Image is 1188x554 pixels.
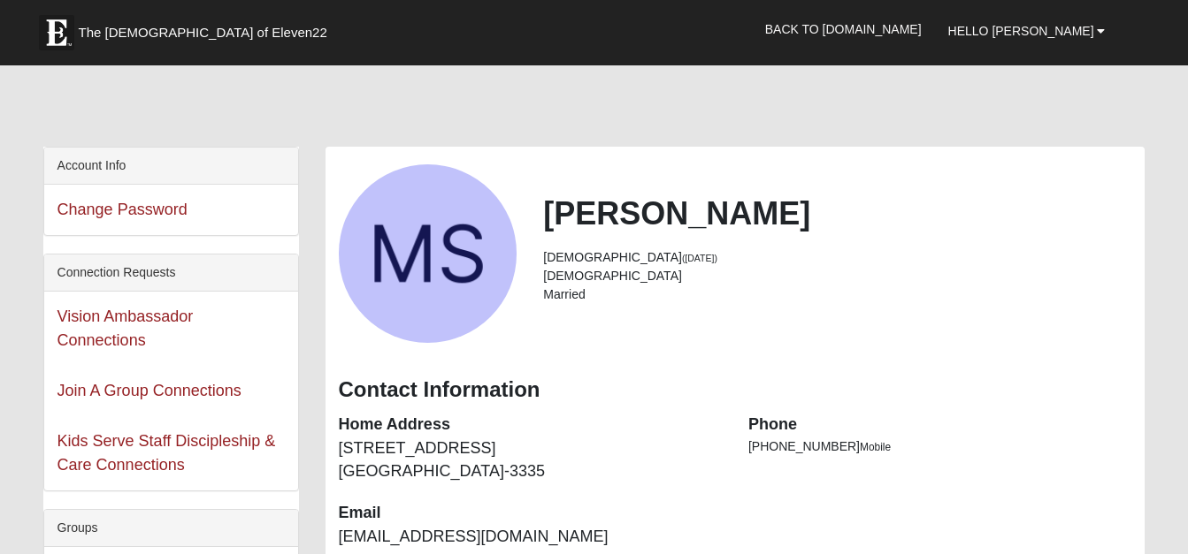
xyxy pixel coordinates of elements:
dt: Email [339,502,722,525]
li: [DEMOGRAPHIC_DATA] [543,248,1131,267]
dd: [STREET_ADDRESS] [GEOGRAPHIC_DATA]-3335 [339,437,722,482]
li: [PHONE_NUMBER] [748,437,1131,456]
a: Vision Ambassador Connections [57,307,194,349]
div: Groups [44,510,298,547]
li: Married [543,285,1131,304]
h3: Contact Information [339,377,1132,403]
small: ([DATE]) [682,253,717,263]
a: The [DEMOGRAPHIC_DATA] of Eleven22 [30,6,384,50]
li: [DEMOGRAPHIC_DATA] [543,267,1131,285]
a: Change Password [57,201,188,218]
div: Account Info [44,148,298,185]
a: Hello [PERSON_NAME] [935,9,1119,53]
a: Kids Serve Staff Discipleship & Care Connections [57,432,276,474]
span: Hello [PERSON_NAME] [948,24,1094,38]
dt: Home Address [339,414,722,436]
span: The [DEMOGRAPHIC_DATA] of Eleven22 [79,24,327,42]
dd: [EMAIL_ADDRESS][DOMAIN_NAME] [339,526,722,549]
a: Back to [DOMAIN_NAME] [752,7,935,51]
dt: Phone [748,414,1131,436]
a: View Fullsize Photo [339,164,517,343]
img: Eleven22 logo [39,15,74,50]
a: Join A Group Connections [57,382,241,399]
div: Connection Requests [44,254,298,292]
span: Mobile [860,441,891,453]
h2: [PERSON_NAME] [543,194,1131,232]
